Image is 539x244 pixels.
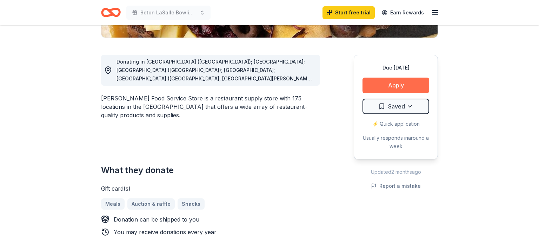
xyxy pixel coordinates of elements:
div: Donation can be shipped to you [114,215,199,224]
button: Report a mistake [371,182,421,190]
div: ⚡️ Quick application [362,120,429,128]
a: Home [101,4,121,21]
div: Updated 2 months ago [354,168,438,176]
div: Due [DATE] [362,64,429,72]
a: Snacks [178,198,205,210]
button: Apply [362,78,429,93]
a: Earn Rewards [378,6,428,19]
div: Usually responds in around a week [362,134,429,151]
div: You may receive donations every year [114,228,217,236]
span: Saved [388,102,405,111]
a: Meals [101,198,125,210]
button: Saved [362,99,429,114]
a: Start free trial [322,6,375,19]
div: Gift card(s) [101,184,320,193]
button: Seton LaSalle Bowling Team Fundraiser [126,6,211,20]
span: Seton LaSalle Bowling Team Fundraiser [140,8,197,17]
a: Auction & raffle [127,198,175,210]
div: [PERSON_NAME] Food Service Store is a restaurant supply store with 175 locations in the [GEOGRAPH... [101,94,320,119]
h2: What they donate [101,165,320,176]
